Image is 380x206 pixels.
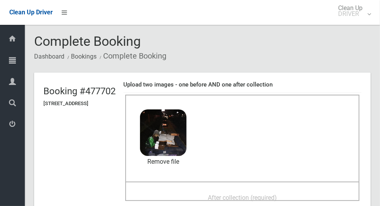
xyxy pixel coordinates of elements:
h5: [STREET_ADDRESS] [43,101,116,106]
a: Remove file [140,156,187,168]
small: DRIVER [338,11,363,17]
a: Dashboard [34,53,64,60]
h2: Booking #477702 [43,86,116,96]
li: Complete Booking [98,49,166,63]
h4: Upload two images - one before AND one after collection [123,81,361,88]
a: Bookings [71,53,97,60]
span: Complete Booking [34,33,141,49]
span: Clean Up [334,5,370,17]
span: After collection (required) [208,194,277,201]
a: Clean Up Driver [9,7,53,18]
span: Clean Up Driver [9,9,53,16]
